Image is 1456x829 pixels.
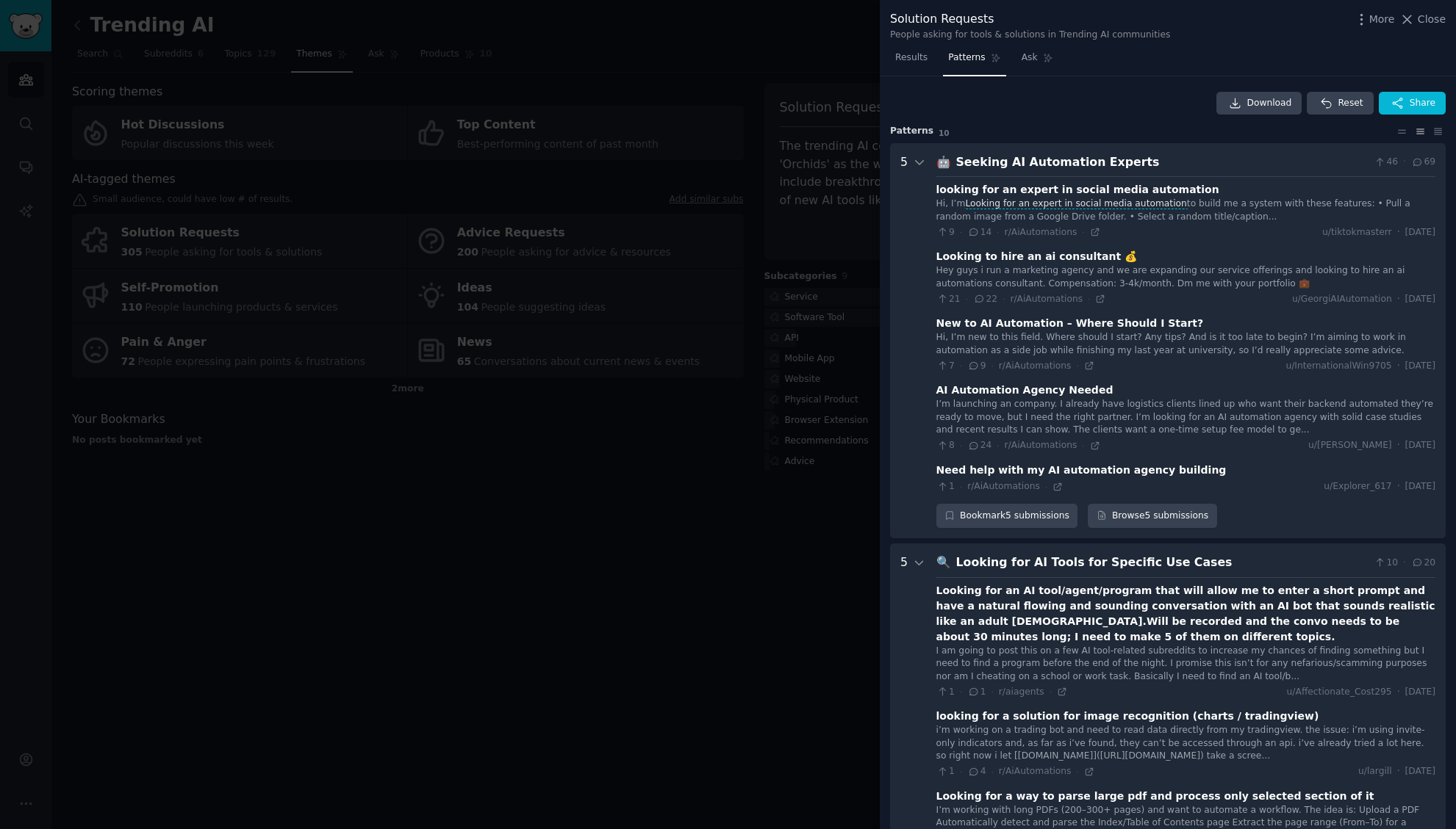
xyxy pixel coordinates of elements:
[967,439,991,452] span: 24
[936,316,1204,331] div: New to AI Automation – Where Should I Start?
[1369,12,1395,27] span: More
[1399,12,1446,27] button: Close
[966,294,968,304] span: ·
[936,182,1219,198] div: looking for an expert in social media automation
[1397,226,1400,239] span: ·
[997,227,999,237] span: ·
[1308,439,1392,452] span: u/[PERSON_NAME]
[967,686,986,699] span: 1
[964,198,1188,209] span: Looking for an expert in social media automation
[999,361,1072,371] span: r/AiAutomations
[1050,687,1052,697] span: ·
[960,227,962,237] span: ·
[936,293,961,306] span: 21
[991,687,993,697] span: ·
[1292,293,1392,306] span: u/GeorgiAIAutomation
[956,153,1369,172] div: Seeking AI Automation Experts
[1405,686,1435,699] span: [DATE]
[1354,12,1395,27] button: More
[936,709,1319,724] div: looking for a solution for image recognition (charts / tradingview)
[1082,441,1084,451] span: ·
[1405,480,1435,493] span: [DATE]
[973,293,997,306] span: 22
[1247,97,1292,110] span: Download
[967,765,986,778] span: 4
[960,767,962,777] span: ·
[890,29,1170,42] div: People asking for tools & solutions in Trending AI communities
[960,687,962,697] span: ·
[1374,156,1398,169] span: 46
[936,583,1435,645] div: Looking for an AI tool/agent/program that will allow me to enter a short prompt and have a natura...
[890,10,1170,29] div: Solution Requests
[1418,12,1446,27] span: Close
[1403,557,1406,570] span: ·
[890,125,933,138] span: Pattern s
[960,441,962,451] span: ·
[1016,46,1058,76] a: Ask
[1405,439,1435,452] span: [DATE]
[1088,504,1216,529] a: Browse5 submissions
[967,360,986,373] span: 9
[1405,293,1435,306] span: [DATE]
[936,198,1435,223] div: Hi, I’m to build me a system with these features: • Pull a random image from a Google Drive folde...
[1005,440,1077,450] span: r/AiAutomations
[936,645,1435,684] div: I am going to post this on a few AI tool-related subreddits to increase my chances of finding som...
[939,128,950,137] span: 10
[1338,97,1363,110] span: Reset
[890,46,933,76] a: Results
[1045,482,1047,492] span: ·
[1397,480,1400,493] span: ·
[1397,293,1400,306] span: ·
[1405,765,1435,778] span: [DATE]
[1287,686,1392,699] span: u/Affectionate_Cost295
[999,687,1044,697] span: r/aiagents
[900,153,908,529] div: 5
[960,361,962,371] span: ·
[1022,51,1038,65] span: Ask
[1088,294,1090,304] span: ·
[1010,294,1083,304] span: r/AiAutomations
[1397,765,1400,778] span: ·
[936,724,1435,763] div: i’m working on a trading bot and need to read data directly from my tradingview. the issue: i’m u...
[936,555,951,569] span: 🔍
[1397,360,1400,373] span: ·
[936,398,1435,437] div: I’m launching an company. I already have logistics clients lined up who want their backend automa...
[1307,92,1373,115] button: Reset
[936,789,1374,804] div: Looking for a way to parse large pdf and process only selected section of it
[1410,97,1435,110] span: Share
[936,686,955,699] span: 1
[936,765,955,778] span: 1
[1397,439,1400,452] span: ·
[936,331,1435,357] div: Hi, I’m new to this field. Where should I start? Any tips? And is it too late to begin? I’m aimin...
[991,361,993,371] span: ·
[1077,361,1079,371] span: ·
[936,463,1227,478] div: Need help with my AI automation agency building
[1082,227,1084,237] span: ·
[1358,765,1392,778] span: u/largill
[997,441,999,451] span: ·
[1403,156,1406,169] span: ·
[936,383,1113,398] div: AI Automation Agency Needed
[936,226,955,239] span: 9
[1411,557,1435,570] span: 20
[1077,767,1079,777] span: ·
[1379,92,1446,115] button: Share
[936,249,1137,264] div: Looking to hire an ai consultant 💰
[1324,480,1391,493] span: u/Explorer_617
[967,226,991,239] span: 14
[948,51,985,65] span: Patterns
[1322,226,1392,239] span: u/tiktokmasterr
[1285,360,1391,373] span: u/InternationalWin9705
[1405,360,1435,373] span: [DATE]
[936,264,1435,290] div: Hey guys i run a marketing agency and we are expanding our service offerings and looking to hire ...
[1397,686,1400,699] span: ·
[967,481,1040,491] span: r/AiAutomations
[936,480,955,493] span: 1
[1374,557,1398,570] span: 10
[1405,226,1435,239] span: [DATE]
[999,766,1072,776] span: r/AiAutomations
[1411,156,1435,169] span: 69
[936,439,955,452] span: 8
[1216,92,1302,115] a: Download
[991,767,993,777] span: ·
